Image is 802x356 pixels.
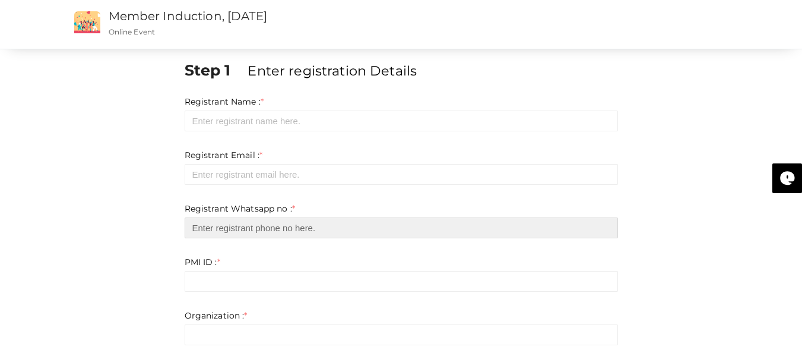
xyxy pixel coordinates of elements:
[185,111,618,131] input: Enter registrant name here.
[185,164,618,185] input: Enter registrant email here.
[185,59,246,81] label: Step 1
[248,61,417,80] label: Enter registration Details
[109,9,267,23] a: Member Induction, [DATE]
[109,27,510,37] p: Online Event
[185,149,263,161] label: Registrant Email :
[185,310,248,322] label: Organization :
[185,256,220,268] label: PMI ID :
[185,218,618,238] input: Enter registrant phone no here.
[185,96,264,108] label: Registrant Name :
[74,11,100,33] img: event2.png
[185,203,296,215] label: Registrant Whatsapp no :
